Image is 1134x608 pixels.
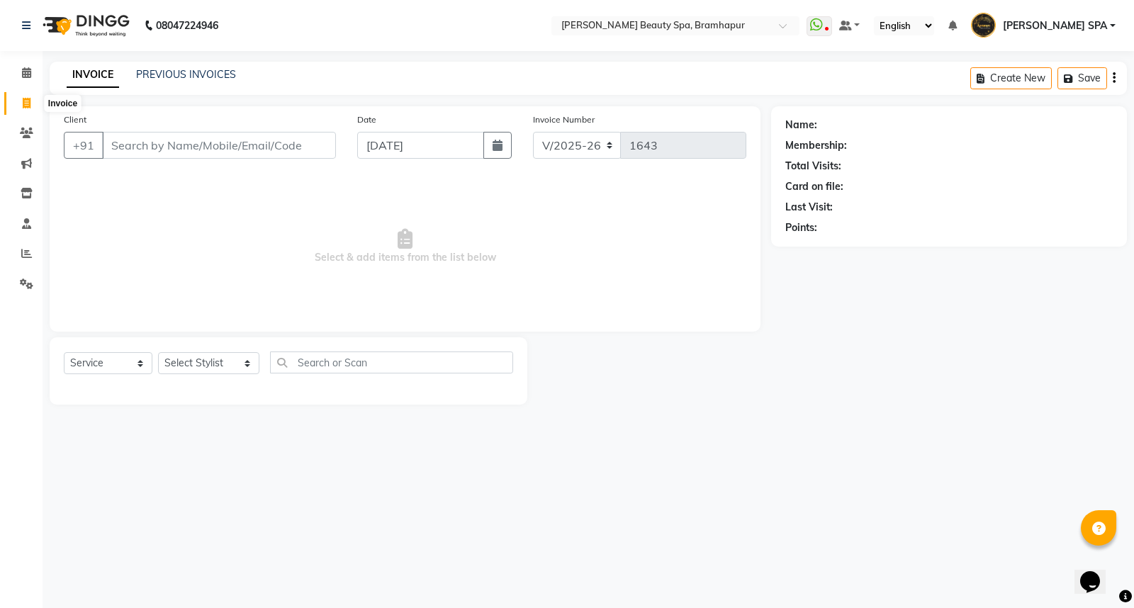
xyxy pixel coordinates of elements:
div: Points: [785,220,817,235]
button: Save [1057,67,1107,89]
div: Name: [785,118,817,133]
b: 08047224946 [156,6,218,45]
iframe: chat widget [1074,551,1120,594]
a: INVOICE [67,62,119,88]
div: Membership: [785,138,847,153]
img: logo [36,6,133,45]
button: Create New [970,67,1052,89]
img: ANANYA SPA [971,13,996,38]
div: Invoice [45,95,81,112]
label: Date [357,113,376,126]
label: Invoice Number [533,113,595,126]
span: [PERSON_NAME] SPA [1003,18,1107,33]
div: Card on file: [785,179,843,194]
label: Client [64,113,86,126]
div: Last Visit: [785,200,833,215]
input: Search by Name/Mobile/Email/Code [102,132,336,159]
div: Total Visits: [785,159,841,174]
input: Search or Scan [270,351,513,373]
button: +91 [64,132,103,159]
span: Select & add items from the list below [64,176,746,317]
a: PREVIOUS INVOICES [136,68,236,81]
